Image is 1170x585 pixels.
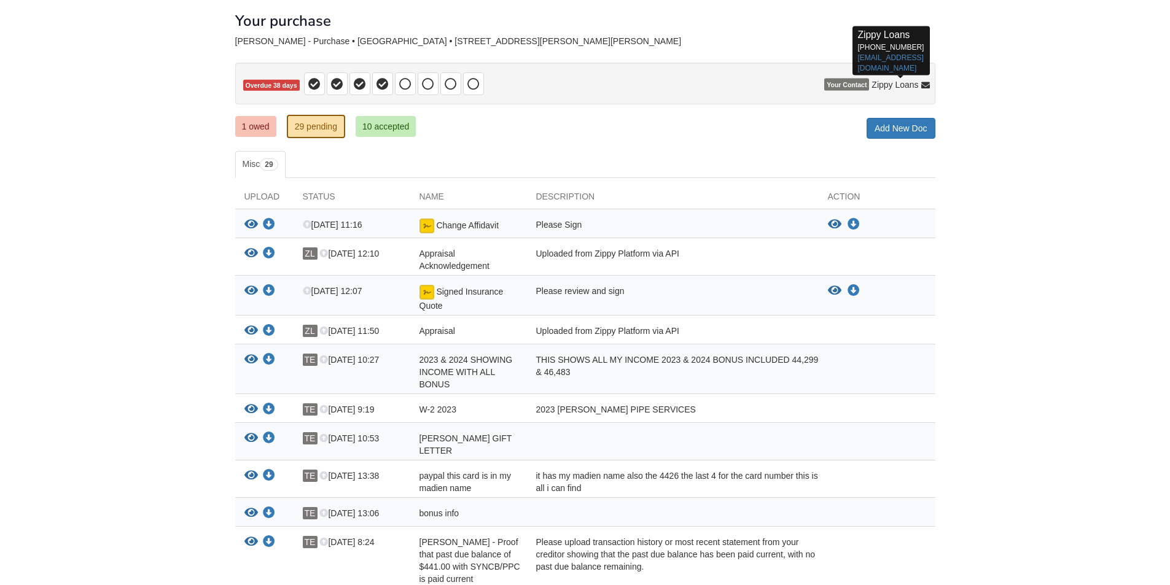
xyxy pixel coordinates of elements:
[287,115,345,138] a: 29 pending
[356,116,416,137] a: 10 accepted
[303,286,362,296] span: [DATE] 12:07
[235,151,286,178] a: Misc
[319,471,379,481] span: [DATE] 13:38
[419,287,504,311] span: Signed Insurance Quote
[263,220,275,230] a: Download Change Affidavit
[848,286,860,296] a: Download Signed Insurance Quote
[410,190,527,209] div: Name
[419,355,513,389] span: 2023 & 2024 SHOWING INCOME WITH ALL BONUS
[319,355,379,365] span: [DATE] 10:27
[848,220,860,230] a: Download Change Affidavit
[303,325,318,337] span: ZL
[319,433,379,443] span: [DATE] 10:53
[319,326,379,336] span: [DATE] 11:50
[419,508,459,518] span: bonus info
[824,79,869,91] span: Your Contact
[303,354,318,366] span: TE
[419,405,456,414] span: W-2 2023
[244,536,258,549] button: View TAMMY ELLIS - Proof that past due balance of $441.00 with SYNCB/PPC is paid current
[857,53,923,72] a: [EMAIL_ADDRESS][DOMAIN_NAME]
[235,36,935,47] div: [PERSON_NAME] - Purchase • [GEOGRAPHIC_DATA] • [STREET_ADDRESS][PERSON_NAME][PERSON_NAME]
[244,219,258,231] button: View Change Affidavit
[527,219,819,234] div: Please Sign
[527,190,819,209] div: Description
[419,433,512,455] span: [PERSON_NAME] GIFT LETTER
[867,118,935,139] a: Add New Doc
[243,80,300,91] span: Overdue 38 days
[244,285,258,298] button: View Signed Insurance Quote
[303,536,318,548] span: TE
[244,354,258,366] button: View 2023 & 2024 SHOWING INCOME WITH ALL BONUS
[244,325,258,338] button: View Appraisal
[235,116,276,137] a: 1 owed
[828,285,841,297] button: View Signed Insurance Quote
[294,190,410,209] div: Status
[857,29,910,40] span: Zippy Loans
[419,249,489,271] span: Appraisal Acknowledgement
[527,325,819,341] div: Uploaded from Zippy Platform via API
[244,507,258,520] button: View bonus info
[527,403,819,419] div: 2023 [PERSON_NAME] PIPE SERVICES
[263,509,275,519] a: Download bonus info
[263,287,275,296] a: Download Signed Insurance Quote
[244,403,258,416] button: View W-2 2023
[263,471,275,481] a: Download paypal this card is in my madien name
[319,249,379,258] span: [DATE] 12:10
[857,28,924,74] p: [PHONE_NUMBER]
[419,471,511,493] span: paypal this card is in my madien name
[419,537,520,584] span: [PERSON_NAME] - Proof that past due balance of $441.00 with SYNCB/PPC is paid current
[527,247,819,272] div: Uploaded from Zippy Platform via API
[263,434,275,444] a: Download MARLENE GIFT LETTER
[527,470,819,494] div: it has my madien name also the 4426 the last 4 for the card number this is all i can find
[419,285,434,300] img: Document fully signed
[436,220,499,230] span: Change Affidavit
[303,220,362,230] span: [DATE] 11:16
[819,190,935,209] div: Action
[260,158,278,171] span: 29
[303,507,318,519] span: TE
[828,219,841,231] button: View Change Affidavit
[303,432,318,444] span: TE
[303,403,318,416] span: TE
[419,326,455,336] span: Appraisal
[263,538,275,548] a: Download TAMMY ELLIS - Proof that past due balance of $441.00 with SYNCB/PPC is paid current
[527,285,819,312] div: Please review and sign
[244,470,258,482] button: View paypal this card is in my madien name
[263,405,275,415] a: Download W-2 2023
[319,537,374,547] span: [DATE] 8:24
[263,355,275,365] a: Download 2023 & 2024 SHOWING INCOME WITH ALL BONUS
[872,79,918,91] span: Zippy Loans
[263,327,275,336] a: Download Appraisal
[319,508,379,518] span: [DATE] 13:06
[527,536,819,585] div: Please upload transaction history or most recent statement from your creditor showing that the pa...
[244,432,258,445] button: View MARLENE GIFT LETTER
[419,219,434,233] img: Document fully signed
[319,405,374,414] span: [DATE] 9:19
[303,470,318,482] span: TE
[527,354,819,390] div: THIS SHOWS ALL MY INCOME 2023 & 2024 BONUS INCLUDED 44,299 & 46,483
[244,247,258,260] button: View Appraisal Acknowledgement
[235,190,294,209] div: Upload
[235,13,331,29] h1: Your purchase
[303,247,318,260] span: ZL
[263,249,275,259] a: Download Appraisal Acknowledgement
